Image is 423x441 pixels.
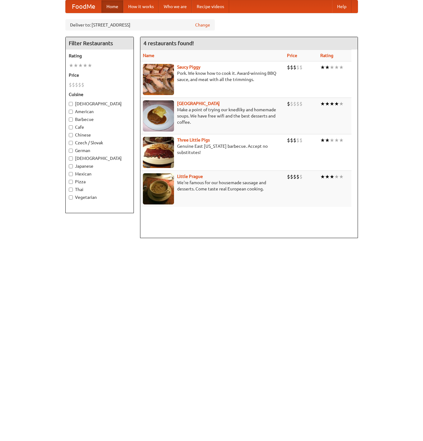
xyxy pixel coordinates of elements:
[143,107,282,125] p: Make a point of trying our knedlíky and homemade soups. We have free wifi and the best desserts a...
[69,124,130,130] label: Cafe
[69,117,73,122] input: Barbecue
[69,195,73,199] input: Vegetarian
[320,53,333,58] a: Rating
[69,53,130,59] h5: Rating
[143,180,282,192] p: We're famous for our housemade sausage and desserts. Come taste real European cooking.
[177,137,210,142] a: Three Little Pigs
[143,100,174,132] img: czechpoint.jpg
[334,173,339,180] li: ★
[296,64,299,71] li: $
[69,180,73,184] input: Pizza
[143,137,174,168] img: littlepigs.jpg
[69,179,130,185] label: Pizza
[320,173,325,180] li: ★
[87,62,92,69] li: ★
[334,64,339,71] li: ★
[293,137,296,144] li: $
[195,22,210,28] a: Change
[69,147,130,154] label: German
[83,62,87,69] li: ★
[69,101,130,107] label: [DEMOGRAPHIC_DATA]
[325,100,330,107] li: ★
[69,81,72,88] li: $
[159,0,192,13] a: Who we are
[296,100,299,107] li: $
[339,173,344,180] li: ★
[334,137,339,144] li: ★
[143,173,174,204] img: littleprague.jpg
[78,62,83,69] li: ★
[330,64,334,71] li: ★
[177,174,203,179] a: Little Prague
[69,156,73,161] input: [DEMOGRAPHIC_DATA]
[69,163,130,169] label: Japanese
[66,0,101,13] a: FoodMe
[320,64,325,71] li: ★
[69,132,130,138] label: Chinese
[69,102,73,106] input: [DEMOGRAPHIC_DATA]
[293,100,296,107] li: $
[325,137,330,144] li: ★
[123,0,159,13] a: How it works
[65,19,215,31] div: Deliver to: [STREET_ADDRESS]
[290,137,293,144] li: $
[330,137,334,144] li: ★
[69,155,130,161] label: [DEMOGRAPHIC_DATA]
[69,125,73,129] input: Cafe
[299,64,303,71] li: $
[287,173,290,180] li: $
[177,101,220,106] a: [GEOGRAPHIC_DATA]
[101,0,123,13] a: Home
[334,100,339,107] li: ★
[287,100,290,107] li: $
[69,141,73,145] input: Czech / Slovak
[293,64,296,71] li: $
[287,64,290,71] li: $
[320,100,325,107] li: ★
[293,173,296,180] li: $
[143,70,282,83] p: Pork. We know how to cook it. Award-winning BBQ sauce, and meat with all the trimmings.
[78,81,81,88] li: $
[69,116,130,122] label: Barbecue
[299,137,303,144] li: $
[299,173,303,180] li: $
[143,143,282,156] p: Genuine East [US_STATE] barbecue. Accept no substitutes!
[332,0,351,13] a: Help
[320,137,325,144] li: ★
[69,140,130,146] label: Czech / Slovak
[69,133,73,137] input: Chinese
[73,62,78,69] li: ★
[69,108,130,115] label: American
[69,72,130,78] h5: Price
[339,137,344,144] li: ★
[69,186,130,193] label: Thai
[66,37,134,50] h4: Filter Restaurants
[299,100,303,107] li: $
[287,137,290,144] li: $
[143,40,194,46] ng-pluralize: 4 restaurants found!
[339,100,344,107] li: ★
[72,81,75,88] li: $
[290,173,293,180] li: $
[69,171,130,177] label: Mexican
[69,62,73,69] li: ★
[287,53,297,58] a: Price
[81,81,84,88] li: $
[192,0,229,13] a: Recipe videos
[330,100,334,107] li: ★
[69,194,130,200] label: Vegetarian
[296,173,299,180] li: $
[143,64,174,95] img: saucy.jpg
[177,65,200,70] a: Saucy Piggy
[143,53,154,58] a: Name
[290,64,293,71] li: $
[69,172,73,176] input: Mexican
[325,64,330,71] li: ★
[69,188,73,192] input: Thai
[339,64,344,71] li: ★
[296,137,299,144] li: $
[290,100,293,107] li: $
[330,173,334,180] li: ★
